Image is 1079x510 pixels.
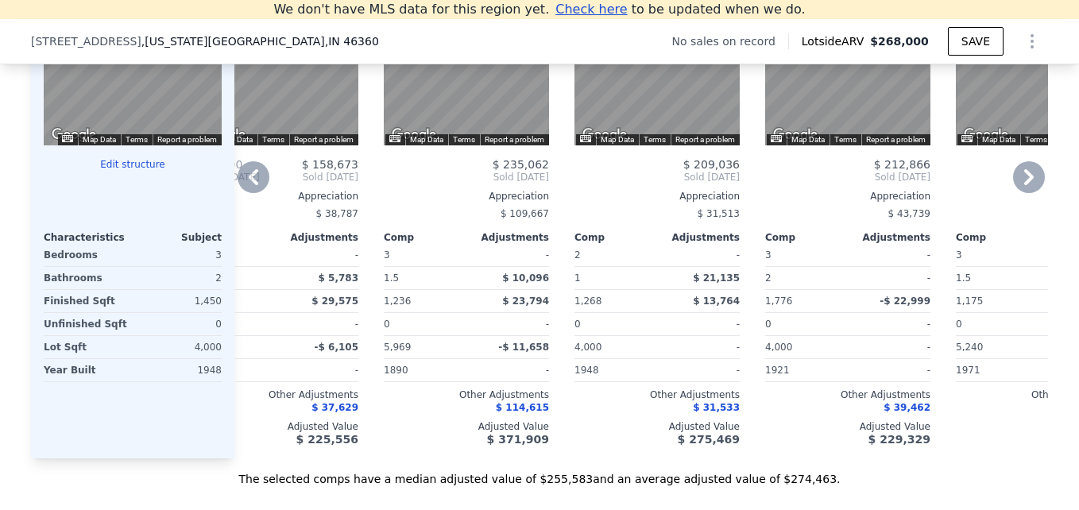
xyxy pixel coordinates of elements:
[851,359,930,381] div: -
[384,249,390,261] span: 3
[574,231,657,244] div: Comp
[487,433,549,446] span: $ 371,909
[384,388,549,401] div: Other Adjustments
[574,267,654,289] div: 1
[848,231,930,244] div: Adjustments
[44,231,133,244] div: Characteristics
[765,420,930,433] div: Adjusted Value
[580,135,591,142] button: Keyboard shortcuts
[485,135,544,144] a: Report a problem
[262,135,284,144] a: Terms (opens in new tab)
[660,313,740,335] div: -
[136,290,222,312] div: 1,450
[136,359,222,381] div: 1948
[644,135,666,144] a: Terms (opens in new tab)
[260,171,358,184] span: Sold [DATE]
[880,296,930,307] span: -$ 22,999
[44,244,130,266] div: Bedrooms
[956,342,983,353] span: 5,240
[389,135,400,142] button: Keyboard shortcuts
[279,359,358,381] div: -
[136,267,222,289] div: 2
[802,33,870,49] span: Lotside ARV
[279,244,358,266] div: -
[578,125,631,145] img: Google
[765,31,930,145] div: Map
[574,31,740,145] div: Street View
[325,35,379,48] span: , IN 46360
[48,125,100,145] img: Google
[410,134,443,145] button: Map Data
[657,231,740,244] div: Adjustments
[601,134,634,145] button: Map Data
[888,208,930,219] span: $ 43,739
[1025,135,1047,144] a: Terms (opens in new tab)
[574,420,740,433] div: Adjusted Value
[765,31,930,145] div: Street View
[956,231,1038,244] div: Comp
[141,33,379,49] span: , [US_STATE][GEOGRAPHIC_DATA]
[574,171,740,184] span: Sold [DATE]
[851,267,930,289] div: -
[501,208,549,219] span: $ 109,667
[574,359,654,381] div: 1948
[574,31,740,145] div: Map
[982,134,1015,145] button: Map Data
[672,33,788,49] div: No sales on record
[769,125,822,145] a: Open this area in Google Maps (opens a new window)
[693,402,740,413] span: $ 31,533
[851,336,930,358] div: -
[771,135,782,142] button: Keyboard shortcuts
[765,267,845,289] div: 2
[574,388,740,401] div: Other Adjustments
[660,336,740,358] div: -
[279,313,358,335] div: -
[48,125,100,145] a: Open this area in Google Maps (opens a new window)
[384,319,390,330] span: 0
[193,190,358,203] div: Appreciation
[769,125,822,145] img: Google
[384,296,411,307] span: 1,236
[388,125,440,145] img: Google
[765,249,772,261] span: 3
[765,296,792,307] span: 1,776
[136,313,222,335] div: 0
[884,402,930,413] span: $ 39,462
[470,313,549,335] div: -
[470,359,549,381] div: -
[219,134,253,145] button: Map Data
[851,313,930,335] div: -
[765,319,772,330] span: 0
[834,135,857,144] a: Terms (opens in new tab)
[193,31,358,145] div: Map
[388,125,440,145] a: Open this area in Google Maps (opens a new window)
[193,420,358,433] div: Adjusted Value
[384,342,411,353] span: 5,969
[157,135,217,144] a: Report a problem
[866,135,926,144] a: Report a problem
[384,171,549,184] span: Sold [DATE]
[44,267,130,289] div: Bathrooms
[574,296,601,307] span: 1,268
[574,249,581,261] span: 2
[384,231,466,244] div: Comp
[660,244,740,266] div: -
[44,31,222,145] div: Street View
[578,125,631,145] a: Open this area in Google Maps (opens a new window)
[956,359,1035,381] div: 1971
[961,135,973,142] button: Keyboard shortcuts
[675,135,735,144] a: Report a problem
[44,290,130,312] div: Finished Sqft
[765,388,930,401] div: Other Adjustments
[126,135,148,144] a: Terms (opens in new tab)
[956,249,962,261] span: 3
[384,359,463,381] div: 1890
[44,31,222,145] div: Map
[765,171,930,184] span: Sold [DATE]
[384,31,549,145] div: Street View
[498,342,549,353] span: -$ 11,658
[136,336,222,358] div: 4,000
[466,231,549,244] div: Adjustments
[496,402,549,413] span: $ 114,615
[956,267,1035,289] div: 1.5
